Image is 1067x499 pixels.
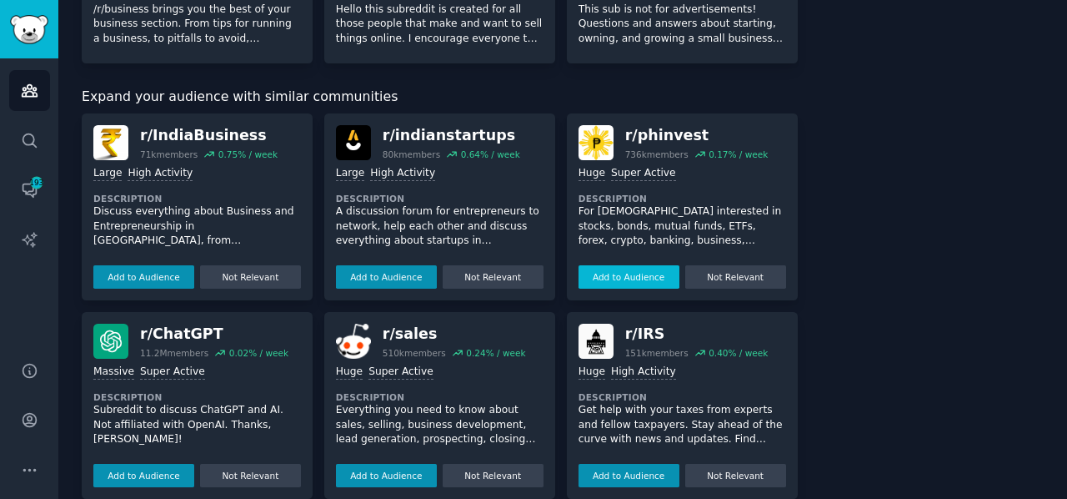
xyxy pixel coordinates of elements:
div: 71k members [140,149,198,160]
div: Super Active [368,365,433,381]
button: Add to Audience [579,464,679,487]
button: Add to Audience [336,464,437,487]
div: 151k members [625,347,689,359]
img: ChatGPT [93,324,128,359]
img: GummySearch logo [10,15,48,44]
div: 0.75 % / week [218,149,278,160]
button: Not Relevant [200,464,301,487]
dt: Description [336,193,544,204]
div: Huge [336,365,363,381]
button: Not Relevant [443,464,544,487]
div: 0.64 % / week [461,149,520,160]
div: Huge [579,166,605,182]
div: Large [93,166,122,182]
span: 193 [29,177,44,189]
div: Super Active [611,166,676,182]
div: r/ ChatGPT [140,324,288,345]
p: Hello this subreddit is created for all those people that make and want to sell things online. I ... [336,3,544,47]
div: 80k members [383,149,440,160]
p: Get help with your taxes from experts and fellow taxpayers. Stay ahead of the curve with news and... [579,403,786,447]
dt: Description [93,193,301,204]
div: r/ indianstartups [383,125,520,146]
button: Add to Audience [93,265,194,289]
div: Massive [93,365,134,381]
button: Not Relevant [685,265,786,289]
div: 510k members [383,347,446,359]
div: r/ IndiaBusiness [140,125,278,146]
div: 0.02 % / week [229,347,288,359]
div: 736k members [625,149,689,160]
button: Add to Audience [93,464,194,487]
div: 0.24 % / week [466,347,525,359]
div: r/ phinvest [625,125,769,146]
img: IndiaBusiness [93,125,128,160]
div: r/ IRS [625,324,769,345]
div: 11.2M members [140,347,208,359]
img: phinvest [579,125,614,160]
dt: Description [579,193,786,204]
img: indianstartups [336,125,371,160]
p: A discussion forum for entrepreneurs to network, help each other and discuss everything about sta... [336,204,544,249]
div: 0.40 % / week [709,347,768,359]
dt: Description [579,391,786,403]
p: Everything you need to know about sales, selling, business development, lead generation, prospect... [336,403,544,447]
p: /r/business brings you the best of your business section. From tips for running a business, to pi... [93,3,301,47]
div: Super Active [140,365,205,381]
p: This sub is not for advertisements! Questions and answers about starting, owning, and growing a s... [579,3,786,47]
button: Add to Audience [336,265,437,289]
button: Not Relevant [443,265,544,289]
div: High Activity [370,166,435,182]
div: High Activity [128,166,193,182]
p: Subreddit to discuss ChatGPT and AI. Not affiliated with OpenAI. Thanks, [PERSON_NAME]! [93,403,301,447]
button: Not Relevant [200,265,301,289]
div: Huge [579,365,605,381]
div: r/ sales [383,324,526,345]
a: 193 [9,169,50,210]
span: Expand your audience with similar communities [82,87,398,108]
button: Add to Audience [579,265,679,289]
p: For [DEMOGRAPHIC_DATA] interested in stocks, bonds, mutual funds, ETFs, forex, crypto, banking, b... [579,204,786,249]
img: IRS [579,324,614,359]
button: Not Relevant [685,464,786,487]
img: sales [336,324,371,359]
dt: Description [336,391,544,403]
div: High Activity [611,365,676,381]
div: Large [336,166,364,182]
dt: Description [93,391,301,403]
div: 0.17 % / week [709,149,768,160]
p: Discuss everything about Business and Entrepreneurship in [GEOGRAPHIC_DATA], from Manufacturing, ... [93,204,301,249]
